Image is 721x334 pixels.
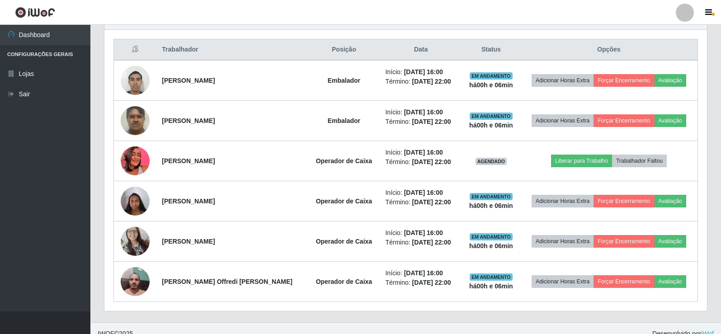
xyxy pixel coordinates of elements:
span: EM ANDAMENTO [470,273,513,281]
time: [DATE] 16:00 [404,68,443,75]
li: Término: [385,117,456,127]
strong: Embalador [328,117,360,124]
button: Adicionar Horas Extra [532,235,594,248]
time: [DATE] 22:00 [412,158,451,165]
img: 1751852515483.jpeg [121,61,150,99]
button: Adicionar Horas Extra [532,195,594,207]
strong: Operador de Caixa [316,157,372,165]
img: 1690325607087.jpeg [121,263,150,301]
li: Início: [385,67,456,77]
strong: [PERSON_NAME] [162,198,215,205]
img: 1664803341239.jpeg [121,182,150,220]
time: [DATE] 16:00 [404,269,443,277]
button: Forçar Encerramento [594,195,654,207]
strong: há 00 h e 06 min [469,202,513,209]
time: [DATE] 22:00 [412,78,451,85]
th: Opções [520,39,698,61]
li: Término: [385,157,456,167]
strong: Operador de Caixa [316,278,372,285]
th: Posição [308,39,380,61]
time: [DATE] 22:00 [412,279,451,286]
strong: [PERSON_NAME] [162,77,215,84]
button: Trabalhador Faltou [612,155,667,167]
img: 1752587880902.jpeg [121,101,150,140]
strong: [PERSON_NAME] [162,117,215,124]
strong: há 00 h e 06 min [469,242,513,249]
button: Avaliação [654,195,686,207]
strong: há 00 h e 06 min [469,282,513,290]
button: Avaliação [654,114,686,127]
th: Status [462,39,520,61]
th: Data [380,39,462,61]
th: Trabalhador [156,39,308,61]
button: Forçar Encerramento [594,275,654,288]
strong: [PERSON_NAME] Offredi [PERSON_NAME] [162,278,292,285]
time: [DATE] 16:00 [404,229,443,236]
li: Início: [385,148,456,157]
button: Avaliação [654,74,686,87]
span: EM ANDAMENTO [470,233,513,240]
strong: Embalador [328,77,360,84]
strong: Operador de Caixa [316,238,372,245]
strong: [PERSON_NAME] [162,157,215,165]
button: Forçar Encerramento [594,114,654,127]
span: EM ANDAMENTO [470,193,513,200]
button: Forçar Encerramento [594,74,654,87]
span: EM ANDAMENTO [470,113,513,120]
strong: [PERSON_NAME] [162,238,215,245]
button: Avaliação [654,275,686,288]
strong: Operador de Caixa [316,198,372,205]
span: AGENDADO [476,158,507,165]
li: Início: [385,188,456,198]
button: Liberar para Trabalho [551,155,612,167]
img: CoreUI Logo [15,7,55,18]
li: Início: [385,228,456,238]
button: Adicionar Horas Extra [532,114,594,127]
li: Início: [385,268,456,278]
time: [DATE] 22:00 [412,198,451,206]
li: Término: [385,278,456,287]
li: Término: [385,198,456,207]
button: Adicionar Horas Extra [532,275,594,288]
time: [DATE] 16:00 [404,189,443,196]
time: [DATE] 22:00 [412,239,451,246]
span: EM ANDAMENTO [470,72,513,80]
time: [DATE] 16:00 [404,108,443,116]
li: Término: [385,238,456,247]
img: 1672061092680.jpeg [121,222,150,261]
time: [DATE] 16:00 [404,149,443,156]
button: Forçar Encerramento [594,235,654,248]
strong: há 00 h e 06 min [469,81,513,89]
button: Avaliação [654,235,686,248]
strong: há 00 h e 06 min [469,122,513,129]
button: Adicionar Horas Extra [532,74,594,87]
img: 1629134954336.jpeg [121,135,150,187]
li: Início: [385,108,456,117]
li: Término: [385,77,456,86]
time: [DATE] 22:00 [412,118,451,125]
